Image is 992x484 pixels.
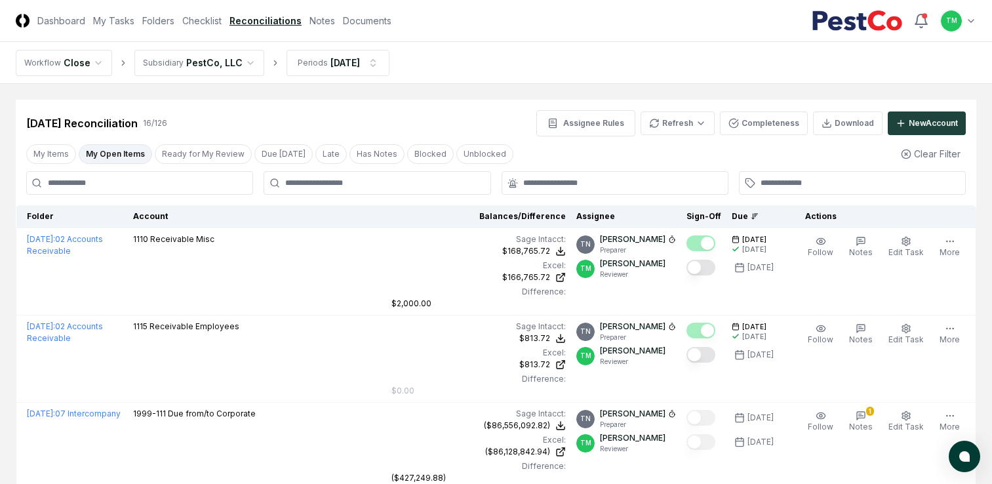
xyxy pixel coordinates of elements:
[812,10,903,31] img: PestCo logo
[580,414,591,424] span: TN
[37,14,85,28] a: Dashboard
[502,245,550,257] div: $168,765.72
[391,233,566,245] div: Sage Intacct :
[168,409,256,418] span: Due from/to Corporate
[391,347,566,359] div: Excel:
[536,110,635,136] button: Assignee Rules
[866,407,874,416] div: 1
[805,408,836,435] button: Follow
[133,321,148,331] span: 1115
[681,205,726,228] th: Sign-Off
[949,441,980,472] button: atlas-launcher
[133,409,166,418] span: 1999-111
[846,408,875,435] button: 1Notes
[686,235,715,251] button: Mark complete
[600,357,665,367] p: Reviewer
[485,446,550,458] div: ($86,128,842.94)
[484,420,566,432] button: ($86,556,092.82)
[502,245,566,257] button: $168,765.72
[937,408,962,435] button: More
[580,239,591,249] span: TN
[143,57,184,69] div: Subsidiary
[330,56,360,70] div: [DATE]
[143,117,167,129] div: 16 / 126
[580,264,591,273] span: TM
[580,351,591,361] span: TM
[142,14,174,28] a: Folders
[888,334,924,344] span: Edit Task
[686,260,715,275] button: Mark complete
[502,272,550,283] div: $166,765.72
[133,211,381,222] div: Account
[580,438,591,448] span: TM
[813,111,883,135] button: Download
[27,234,55,244] span: [DATE] :
[229,14,302,28] a: Reconciliations
[600,333,676,342] p: Preparer
[600,420,676,430] p: Preparer
[24,57,61,69] div: Workflow
[686,323,715,338] button: Mark complete
[349,144,405,164] button: Has Notes
[886,408,926,435] button: Edit Task
[79,144,152,164] button: My Open Items
[747,349,774,361] div: [DATE]
[742,245,766,254] div: [DATE]
[484,420,550,432] div: ($86,556,092.82)
[886,233,926,261] button: Edit Task
[133,234,148,244] span: 1110
[391,373,566,385] div: Difference:
[846,321,875,348] button: Notes
[686,347,715,363] button: Mark complete
[287,50,389,76] button: Periods[DATE]
[600,408,665,420] p: [PERSON_NAME]
[391,434,566,446] div: Excel:
[386,205,571,228] th: Balances/Difference
[519,333,550,344] div: $813.72
[909,117,958,129] div: New Account
[747,412,774,424] div: [DATE]
[888,111,966,135] button: NewAccount
[686,410,715,426] button: Mark complete
[391,446,566,458] a: ($86,128,842.94)
[391,298,431,310] div: $2,000.00
[600,345,665,357] p: [PERSON_NAME]
[309,14,335,28] a: Notes
[946,16,957,26] span: TM
[888,247,924,257] span: Edit Task
[600,245,676,255] p: Preparer
[27,321,103,343] a: [DATE]:02 Accounts Receivable
[742,235,766,245] span: [DATE]
[391,472,446,484] div: ($427,249.88)
[182,14,222,28] a: Checklist
[391,260,566,272] div: Excel:
[391,321,566,333] div: Sage Intacct :
[27,409,55,418] span: [DATE] :
[940,9,963,33] button: TM
[580,327,591,336] span: TN
[742,322,766,332] span: [DATE]
[849,422,873,432] span: Notes
[16,14,30,28] img: Logo
[641,111,715,135] button: Refresh
[747,436,774,448] div: [DATE]
[391,460,566,472] div: Difference:
[686,434,715,450] button: Mark complete
[16,205,128,228] th: Folder
[808,247,833,257] span: Follow
[849,247,873,257] span: Notes
[937,321,962,348] button: More
[343,14,391,28] a: Documents
[742,332,766,342] div: [DATE]
[27,409,121,418] a: [DATE]:07 Intercompany
[155,144,252,164] button: Ready for My Review
[888,422,924,432] span: Edit Task
[886,321,926,348] button: Edit Task
[93,14,134,28] a: My Tasks
[808,334,833,344] span: Follow
[254,144,313,164] button: Due Today
[519,359,550,371] div: $813.72
[600,258,665,270] p: [PERSON_NAME]
[795,211,966,222] div: Actions
[149,321,239,331] span: Receivable Employees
